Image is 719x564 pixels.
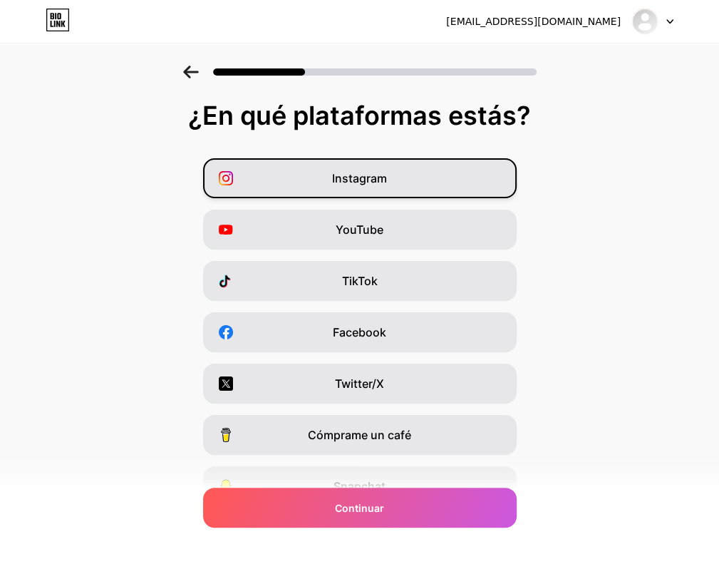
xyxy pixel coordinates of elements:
[308,529,411,546] span: Tengo un sitio web
[335,501,384,516] span: Continuar
[14,101,705,130] div: ¿En qué plataformas estás?
[333,324,386,341] span: Facebook
[335,375,384,392] span: Twitter/X
[333,478,386,495] span: Snapchat
[308,426,411,443] span: Cómprame un café
[332,170,387,187] span: Instagram
[631,8,658,35] img: solaaroficial
[336,221,383,238] span: YouTube
[342,272,378,289] span: TikTok
[446,14,621,29] div: [EMAIL_ADDRESS][DOMAIN_NAME]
